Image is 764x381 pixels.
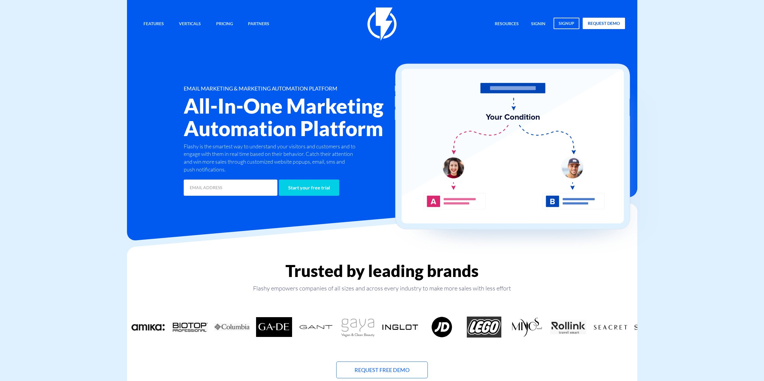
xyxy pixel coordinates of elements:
[139,18,168,31] a: Features
[127,284,637,293] p: Flashy empowers companies of all sizes and across every industry to make more sales with less effort
[279,180,339,196] input: Start your free trial
[184,143,357,174] p: Flashy is the smartest way to understand your visitors and customers and to engage with them in r...
[212,18,237,31] a: Pricing
[554,18,579,29] a: signup
[127,262,637,280] h2: Trusted by leading brands
[174,18,205,31] a: Verticals
[184,180,277,196] input: EMAIL ADDRESS
[490,18,523,31] a: Resources
[527,18,550,31] a: signin
[184,95,418,140] h2: All-In-One Marketing Automation Platform
[583,18,625,29] a: request demo
[184,86,418,92] h1: EMAIL MARKETING & MARKETING AUTOMATION PLATFORM
[243,18,274,31] a: Partners
[336,362,428,378] a: Request Free Demo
